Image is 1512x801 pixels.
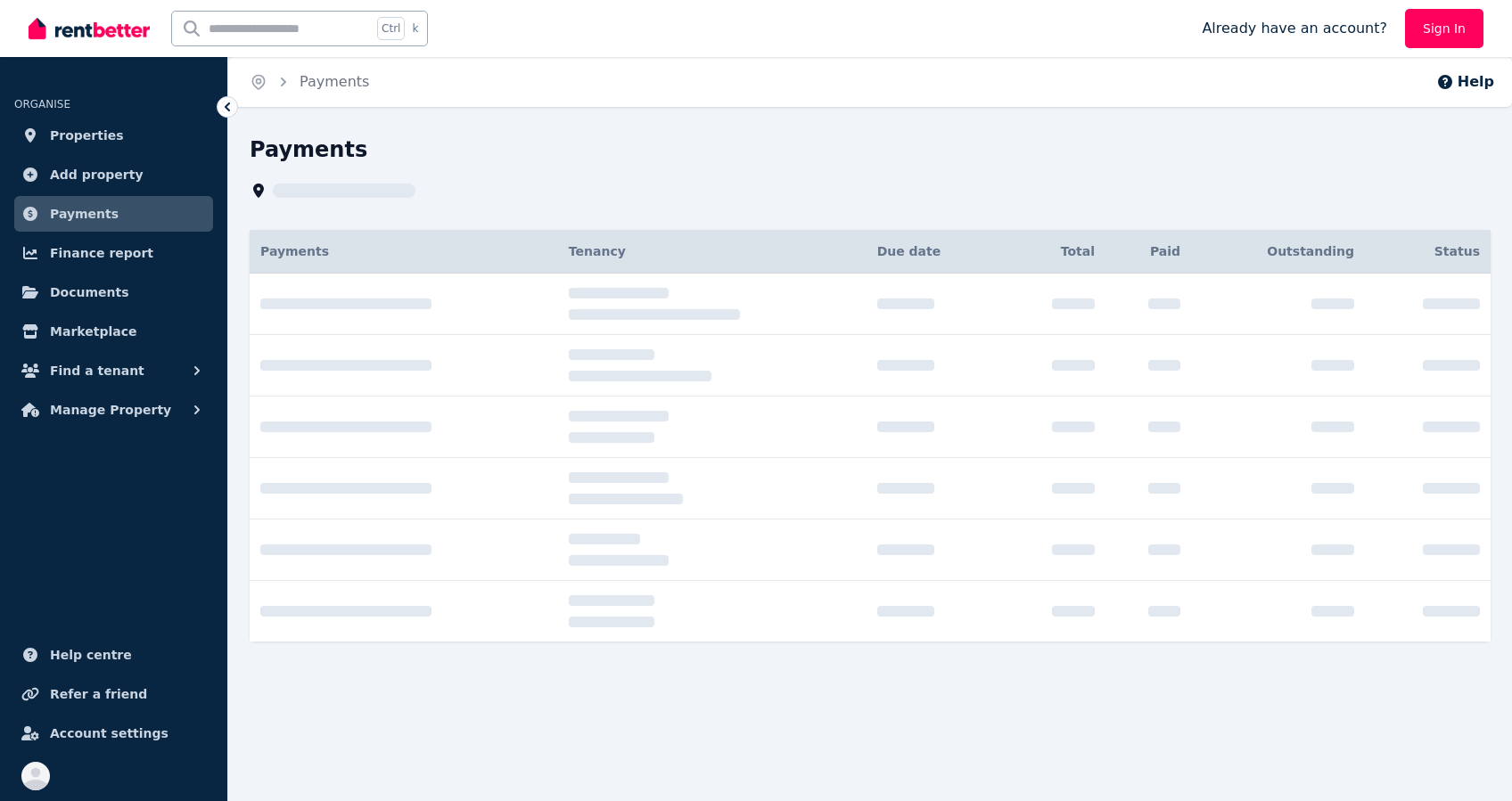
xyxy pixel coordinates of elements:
a: Help centre [14,637,213,673]
a: Account settings [14,715,213,751]
a: Add property [14,157,213,192]
button: Manage Property [14,392,213,428]
span: Documents [50,282,129,303]
a: Payments [14,196,213,232]
span: Properties [50,125,124,146]
th: Paid [1105,230,1191,274]
a: Documents [14,274,213,310]
span: Ctrl [377,17,405,40]
button: Help [1436,71,1494,93]
th: Outstanding [1191,230,1365,274]
th: Due date [867,230,1003,274]
a: Payments [300,73,369,90]
h1: Payments [250,135,367,164]
span: Help centre [50,644,132,666]
th: Tenancy [558,230,867,274]
span: Manage Property [50,399,171,421]
span: Account settings [50,723,168,744]
span: k [412,21,418,36]
span: Payments [50,203,119,225]
span: Marketplace [50,321,136,342]
span: Find a tenant [50,360,144,381]
a: Finance report [14,235,213,271]
a: Sign In [1405,9,1483,48]
span: Add property [50,164,144,185]
span: Payments [260,244,329,258]
span: Refer a friend [50,683,147,705]
span: ORGANISE [14,98,70,110]
img: RentBetter [29,15,150,42]
a: Refer a friend [14,676,213,712]
th: Total [1003,230,1105,274]
button: Find a tenant [14,353,213,388]
span: Finance report [50,242,153,264]
span: Already have an account? [1202,18,1387,39]
a: Marketplace [14,314,213,349]
nav: Breadcrumb [228,57,390,107]
th: Status [1365,230,1491,274]
a: Properties [14,118,213,153]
